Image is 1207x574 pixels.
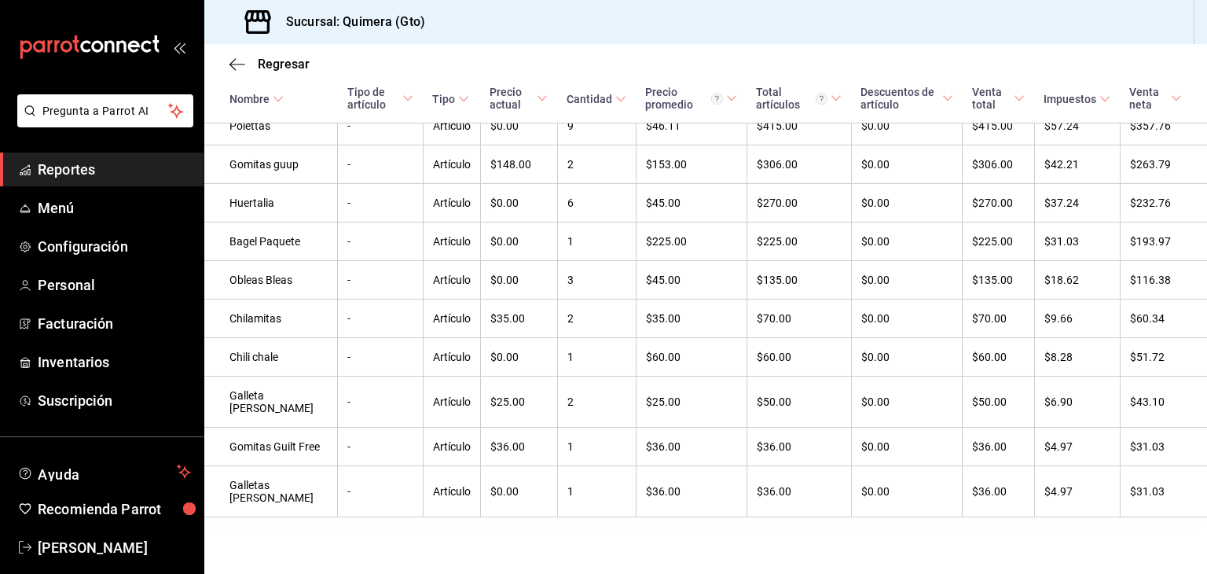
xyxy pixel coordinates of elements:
[204,145,338,184] td: Gomitas guup
[1044,93,1096,105] div: Impuestos
[747,300,851,338] td: $70.00
[567,93,626,105] span: Cantidad
[204,377,338,428] td: Galleta [PERSON_NAME]
[1120,107,1207,145] td: $357.76
[963,300,1034,338] td: $70.00
[1034,466,1120,517] td: $4.97
[963,107,1034,145] td: $415.00
[851,466,962,517] td: $0.00
[258,57,310,72] span: Regresar
[480,428,557,466] td: $36.00
[972,86,1011,111] div: Venta total
[851,145,962,184] td: $0.00
[38,390,191,411] span: Suscripción
[963,466,1034,517] td: $36.00
[747,145,851,184] td: $306.00
[816,93,827,105] svg: El total artículos considera cambios de precios en los artículos así como costos adicionales por ...
[17,94,193,127] button: Pregunta a Parrot AI
[1120,184,1207,223] td: $232.76
[557,184,636,223] td: 6
[1034,223,1120,261] td: $31.03
[747,377,851,428] td: $50.00
[423,338,480,377] td: Artículo
[756,86,827,111] div: Total artículos
[756,86,842,111] span: Total artículos
[1129,86,1182,111] span: Venta neta
[273,13,425,31] h3: Sucursal: Quimera (Gto)
[338,338,423,377] td: -
[557,223,636,261] td: 1
[557,300,636,338] td: 2
[1034,145,1120,184] td: $42.21
[851,377,962,428] td: $0.00
[423,261,480,300] td: Artículo
[423,300,480,338] td: Artículo
[711,93,723,105] svg: Precio promedio = Total artículos / cantidad
[636,223,747,261] td: $225.00
[860,86,938,111] div: Descuentos de artículo
[860,86,952,111] span: Descuentos de artículo
[173,41,185,53] button: open_drawer_menu
[636,184,747,223] td: $45.00
[1034,107,1120,145] td: $57.24
[1120,261,1207,300] td: $116.38
[347,86,399,111] div: Tipo de artículo
[1034,428,1120,466] td: $4.97
[557,261,636,300] td: 3
[338,223,423,261] td: -
[567,93,612,105] div: Cantidad
[963,428,1034,466] td: $36.00
[204,223,338,261] td: Bagel Paquete
[851,300,962,338] td: $0.00
[557,145,636,184] td: 2
[851,338,962,377] td: $0.00
[972,86,1025,111] span: Venta total
[1120,338,1207,377] td: $51.72
[851,107,962,145] td: $0.00
[557,428,636,466] td: 1
[423,377,480,428] td: Artículo
[338,377,423,428] td: -
[490,86,548,111] span: Precio actual
[38,236,191,257] span: Configuración
[747,466,851,517] td: $36.00
[204,184,338,223] td: Huertalia
[1129,86,1168,111] div: Venta neta
[204,338,338,377] td: Chili chale
[38,499,191,520] span: Recomienda Parrot
[229,93,284,105] span: Nombre
[480,145,557,184] td: $148.00
[1120,223,1207,261] td: $193.97
[747,184,851,223] td: $270.00
[423,107,480,145] td: Artículo
[42,103,169,120] span: Pregunta a Parrot AI
[1120,377,1207,428] td: $43.10
[229,93,270,105] div: Nombre
[338,300,423,338] td: -
[1034,377,1120,428] td: $6.90
[963,223,1034,261] td: $225.00
[963,338,1034,377] td: $60.00
[1034,300,1120,338] td: $9.66
[747,428,851,466] td: $36.00
[38,537,191,558] span: [PERSON_NAME]
[1034,184,1120,223] td: $37.24
[851,261,962,300] td: $0.00
[423,184,480,223] td: Artículo
[11,114,193,131] a: Pregunta a Parrot AI
[38,313,191,334] span: Facturación
[480,107,557,145] td: $0.00
[423,145,480,184] td: Artículo
[204,300,338,338] td: Chilamitas
[1120,428,1207,466] td: $31.03
[338,466,423,517] td: -
[38,274,191,296] span: Personal
[347,86,413,111] span: Tipo de artículo
[480,261,557,300] td: $0.00
[747,223,851,261] td: $225.00
[636,466,747,517] td: $36.00
[38,159,191,180] span: Reportes
[636,107,747,145] td: $46.11
[747,338,851,377] td: $60.00
[480,466,557,517] td: $0.00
